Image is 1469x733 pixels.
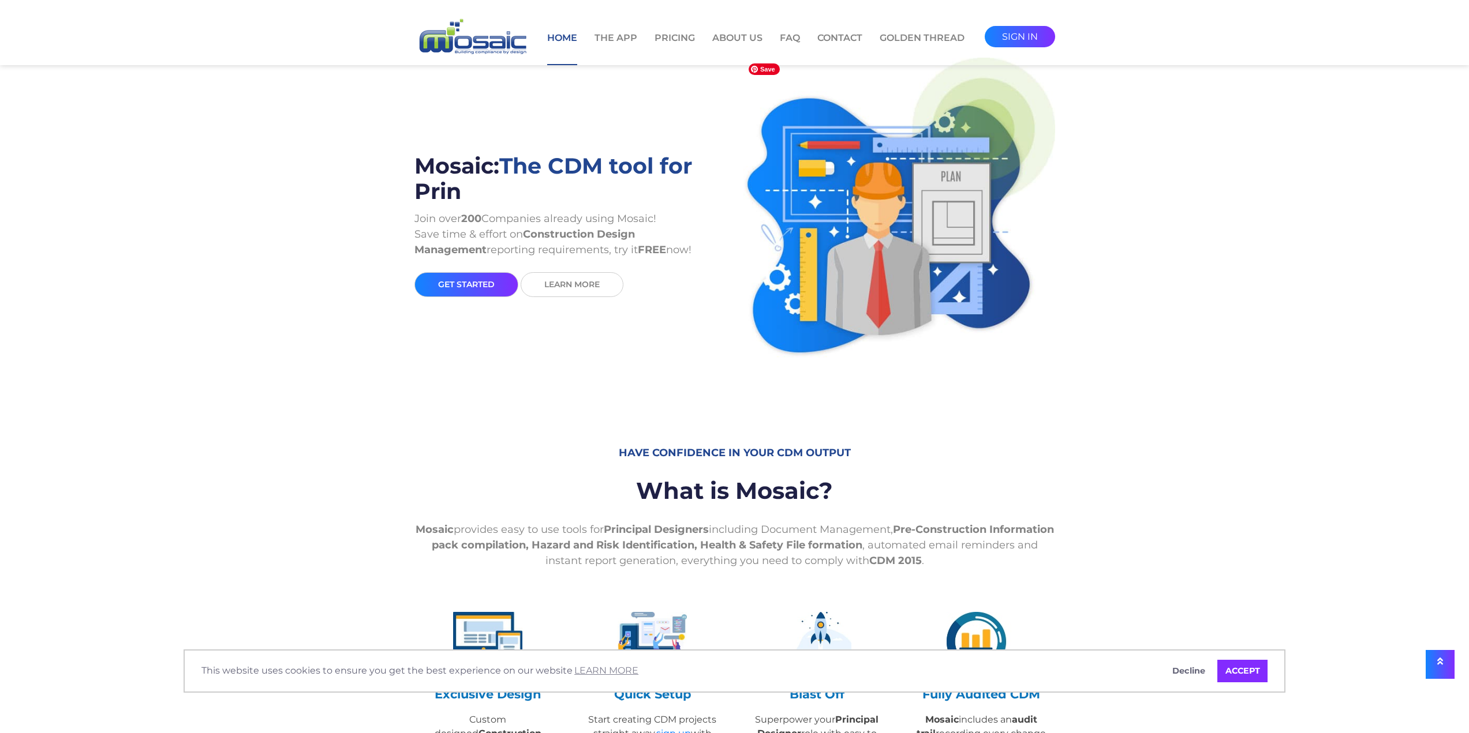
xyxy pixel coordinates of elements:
[416,523,454,536] strong: Mosaic
[817,31,862,64] a: Contact
[414,17,530,57] img: logo
[414,178,461,205] span: Prin
[414,272,518,297] a: get started
[780,31,800,64] a: FAQ
[414,468,1055,513] h2: What is Mosaic?
[1217,660,1268,683] a: allow cookies
[184,649,1285,693] div: cookieconsent
[749,63,780,75] span: Save
[880,31,965,64] a: Golden Thread
[1165,660,1213,683] a: deny cookies
[414,438,1055,468] h6: Have Confidence in your CDM output
[432,523,1054,551] strong: Pre-Construction Information pack compilation, Hazard and Risk Identification, Health & Safety Fi...
[414,513,1055,577] p: provides easy to use tools for including Document Management, , automated email reminders and ins...
[453,612,522,666] img: iocn
[925,714,959,725] strong: Mosaic
[914,681,1049,707] h4: Fully Audited CDM
[201,662,1156,679] span: This website uses cookies to ensure you get the best experience on our website
[712,31,762,64] a: About Us
[947,612,1016,681] img: iocn
[618,612,687,665] img: iocn
[414,211,726,272] p: Join over Companies already using Mosaic! Save time & effort on reporting requirements, try it now!
[521,272,623,297] a: Learn More
[420,681,556,707] h4: Exclusive Design
[414,144,726,188] h1: Mosaic:
[638,243,666,256] strong: FREE
[461,212,481,225] strong: 200
[655,31,695,64] a: Pricing
[585,681,720,707] h4: Quick Setup
[869,554,922,567] strong: CDM 2015
[782,612,851,664] img: iocn
[604,523,709,536] strong: Principal Designers
[573,662,640,679] a: learn more about cookies
[547,31,577,65] a: Home
[595,31,637,64] a: The App
[499,152,692,179] span: The CDM tool for
[749,681,885,707] h4: Blast Off
[414,228,635,256] strong: Construction Design Management
[985,26,1055,47] a: sign in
